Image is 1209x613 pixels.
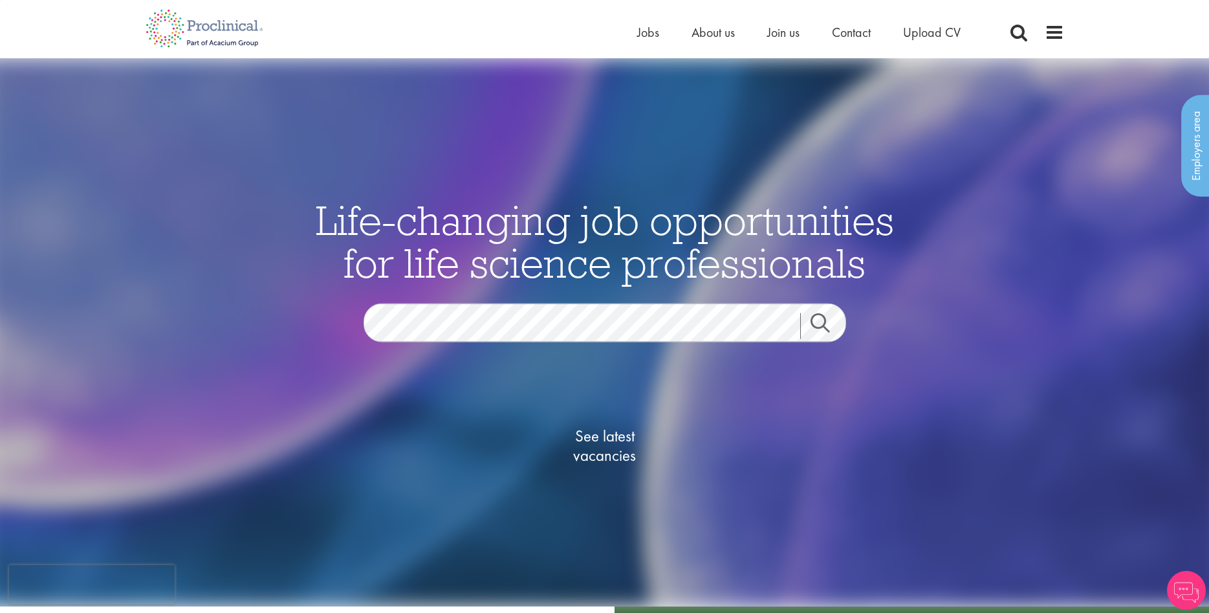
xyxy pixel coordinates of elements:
[800,313,856,339] a: Job search submit button
[767,24,800,41] a: Join us
[832,24,871,41] a: Contact
[9,565,175,604] iframe: reCAPTCHA
[540,426,670,465] span: See latest vacancies
[540,374,670,517] a: See latestvacancies
[316,194,894,288] span: Life-changing job opportunities for life science professionals
[637,24,659,41] a: Jobs
[692,24,735,41] a: About us
[903,24,961,41] a: Upload CV
[1167,571,1206,610] img: Chatbot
